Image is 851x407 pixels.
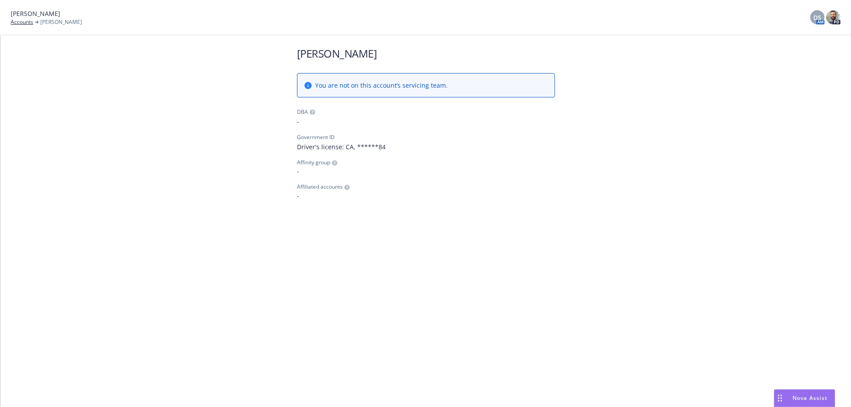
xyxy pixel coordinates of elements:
[297,108,308,116] div: DBA
[813,13,821,22] span: DS
[297,191,555,200] span: -
[774,389,835,407] button: Nova Assist
[297,133,335,141] div: Government ID
[297,117,555,126] span: -
[826,10,840,24] img: photo
[297,183,343,191] span: Affiliated accounts
[40,18,82,26] span: [PERSON_NAME]
[315,81,448,90] span: You are not on this account’s servicing team.
[297,142,555,151] span: Driver's license: CA, ******84
[297,159,330,167] span: Affinity group
[774,390,785,407] div: Drag to move
[11,9,60,18] span: [PERSON_NAME]
[297,46,555,61] h1: [PERSON_NAME]
[11,18,33,26] a: Accounts
[297,167,555,176] span: -
[792,394,828,402] span: Nova Assist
